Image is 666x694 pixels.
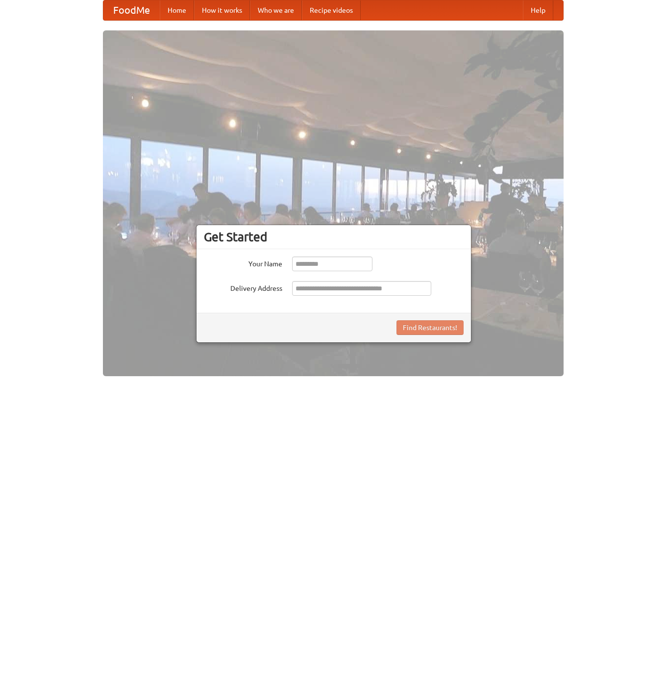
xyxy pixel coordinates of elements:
[160,0,194,20] a: Home
[396,320,464,335] button: Find Restaurants!
[204,281,282,293] label: Delivery Address
[194,0,250,20] a: How it works
[204,230,464,244] h3: Get Started
[103,0,160,20] a: FoodMe
[204,257,282,269] label: Your Name
[523,0,553,20] a: Help
[250,0,302,20] a: Who we are
[302,0,361,20] a: Recipe videos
